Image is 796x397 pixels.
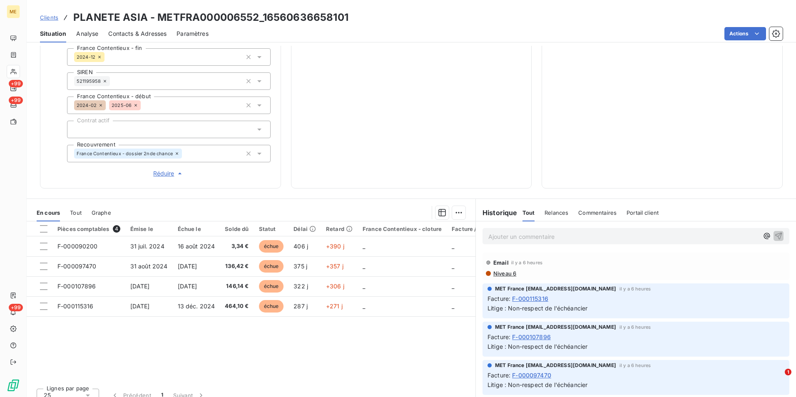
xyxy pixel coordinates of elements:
span: Facture : [488,332,510,341]
span: échue [259,280,284,293]
span: il y a 6 heures [619,363,651,368]
span: _ [363,283,365,290]
span: Litige : Non-respect de l'échéancier [488,343,587,350]
span: F-000107896 [57,283,96,290]
div: Solde dû [225,226,249,232]
span: _ [452,303,454,310]
h3: PLANETE ASIA - METFRA000006552_16560636658101 [73,10,348,25]
input: Ajouter une valeur [182,150,189,157]
span: 406 j [294,243,308,250]
span: En cours [37,209,60,216]
span: +99 [9,80,23,87]
span: Graphe [92,209,111,216]
span: Commentaires [578,209,617,216]
span: Niveau 6 [493,270,516,277]
span: Situation [40,30,66,38]
div: ME [7,5,20,18]
span: Facture : [488,371,510,380]
span: MET France [EMAIL_ADDRESS][DOMAIN_NAME] [495,362,616,369]
span: Analyse [76,30,98,38]
span: Portail client [627,209,659,216]
span: +99 [9,304,23,311]
span: il y a 6 heures [619,286,651,291]
span: Relances [545,209,568,216]
span: échue [259,240,284,253]
span: _ [452,263,454,270]
span: échue [259,260,284,273]
span: 16 août 2024 [178,243,215,250]
span: 322 j [294,283,308,290]
span: [DATE] [178,283,197,290]
span: Facture : [488,294,510,303]
input: Ajouter une valeur [141,102,147,109]
div: France Contentieux - cloture [363,226,442,232]
span: 2025-06 [112,103,132,108]
span: F-000115316 [57,303,94,310]
span: _ [363,303,365,310]
div: Délai [294,226,316,232]
span: Email [493,259,509,266]
div: Émise le [130,226,168,232]
span: _ [452,243,454,250]
span: +271 j [326,303,343,310]
span: +357 j [326,263,343,270]
span: F-000097470 [57,263,97,270]
span: 287 j [294,303,308,310]
span: +390 j [326,243,344,250]
span: il y a 6 heures [511,260,542,265]
button: Actions [724,27,766,40]
span: 146,14 € [225,282,249,290]
span: [DATE] [178,263,197,270]
span: _ [363,263,365,270]
span: 31 juil. 2024 [130,243,164,250]
span: 2024-12 [77,55,95,60]
span: +306 j [326,283,344,290]
span: _ [452,283,454,290]
span: F-000090200 [57,243,98,250]
input: Ajouter une valeur [104,53,111,61]
div: Retard [326,226,353,232]
span: échue [259,300,284,313]
img: Logo LeanPay [7,379,20,392]
span: [DATE] [130,303,150,310]
input: Ajouter une valeur [74,126,81,133]
div: Pièces comptables [57,225,120,233]
span: Tout [522,209,535,216]
span: Contacts & Adresses [108,30,167,38]
span: il y a 6 heures [619,325,651,330]
iframe: Intercom live chat [768,369,788,389]
span: Réduire [153,169,184,178]
span: Litige : Non-respect de l'échéancier [488,381,587,388]
span: F-000097470 [512,371,551,380]
div: Échue le [178,226,215,232]
span: Paramètres [177,30,209,38]
span: 3,34 € [225,242,249,251]
span: 2024-02 [77,103,97,108]
span: 521195958 [77,79,101,84]
span: 31 août 2024 [130,263,168,270]
span: Clients [40,14,58,21]
div: Statut [259,226,284,232]
input: Ajouter une valeur [110,77,117,85]
div: Facture / Echéancier [452,226,509,232]
span: F-000115316 [512,294,548,303]
button: Réduire [67,169,271,178]
span: 464,10 € [225,302,249,310]
span: Litige : Non-respect de l'échéancier [488,305,587,312]
span: 1 [785,369,791,375]
span: _ [363,243,365,250]
span: 136,42 € [225,262,249,270]
span: MET France [EMAIL_ADDRESS][DOMAIN_NAME] [495,323,616,331]
span: 375 j [294,263,307,270]
span: F-000107896 [512,332,551,341]
span: [DATE] [130,283,150,290]
span: Tout [70,209,82,216]
a: Clients [40,13,58,22]
span: 13 déc. 2024 [178,303,215,310]
span: +99 [9,97,23,104]
h6: Historique [476,208,517,218]
span: MET France [EMAIL_ADDRESS][DOMAIN_NAME] [495,285,616,293]
span: France Contentieux - dossier 2nde chance [77,151,173,156]
span: 4 [113,225,120,233]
